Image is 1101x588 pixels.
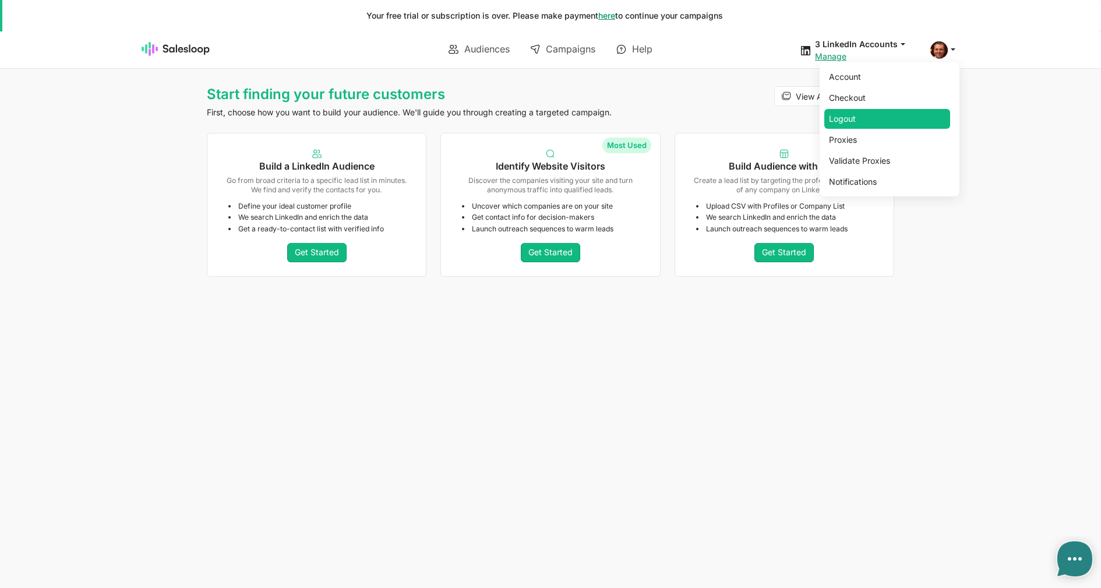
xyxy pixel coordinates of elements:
li: Launch outreach sequences to warm leads [462,224,643,234]
p: Create a lead list by targeting the professional network of any company on LinkedIn. [691,176,877,194]
a: Checkout [824,88,950,108]
a: Manage [815,51,846,61]
li: Define your ideal customer profile [228,202,410,211]
li: Launch outreach sequences to warm leads [696,224,877,234]
a: Logout [824,109,950,129]
a: Help [608,39,661,59]
a: here [598,10,615,20]
li: Uncover which companies are on your site [462,202,643,211]
button: 3 LinkedIn Accounts [815,38,916,50]
h1: Start finding your future customers [207,86,661,103]
p: First, choose how you want to build your audience. We'll guide you through creating a targeted ca... [207,107,661,118]
h5: Build a LinkedIn Audience [224,161,410,172]
a: Campaigns [522,39,604,59]
p: Discover the companies visiting your site and turn anonymous traffic into qualified leads. [457,176,643,194]
li: We search LinkedIn and enrich the data [228,213,410,222]
span: View Active Campaigns [796,91,887,101]
a: Get Started [754,243,814,263]
p: Your free trial or subscription is over. Please make payment to continue your campaigns [201,10,888,21]
p: Go from broad criteria to a specific lead list in minutes. We find and verify the contacts for you. [224,176,410,194]
a: Proxies [824,130,950,150]
h5: Build Audience with CSV [691,161,877,172]
li: Get contact info for decision-makers [462,213,643,222]
img: Salesloop [142,42,210,56]
a: Notifications [824,172,950,192]
li: Upload CSV with Profiles or Company List [696,202,877,211]
span: Most Used [602,138,651,153]
a: Get Started [521,243,580,263]
a: View Active Campaigns [774,86,894,106]
a: Audiences [440,39,518,59]
li: We search LinkedIn and enrich the data [696,213,877,222]
a: Account [824,67,950,87]
li: Get a ready-to-contact list with verified info [228,224,410,234]
a: Get Started [287,243,347,263]
h5: Identify Website Visitors [457,161,643,172]
a: Validate Proxies [824,151,950,171]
